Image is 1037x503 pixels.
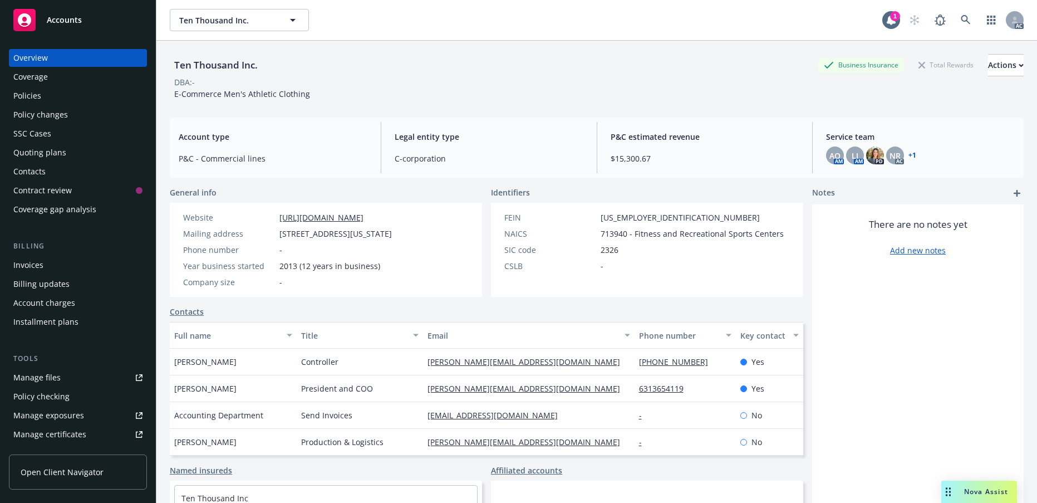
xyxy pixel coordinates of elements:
div: Website [183,212,275,223]
span: Accounting Department [174,409,263,421]
a: Manage exposures [9,407,147,424]
a: Contract review [9,182,147,199]
div: Overview [13,49,48,67]
div: Account charges [13,294,75,312]
div: Invoices [13,256,43,274]
span: P&C - Commercial lines [179,153,367,164]
a: Policy checking [9,388,147,406]
a: [PERSON_NAME][EMAIL_ADDRESS][DOMAIN_NAME] [427,357,629,367]
a: Manage files [9,369,147,387]
img: photo [866,146,884,164]
a: Manage certificates [9,426,147,443]
div: Manage exposures [13,407,84,424]
div: Ten Thousand Inc. [170,58,262,72]
a: Add new notes [890,245,946,256]
span: - [601,260,603,272]
div: SIC code [504,244,596,256]
div: Contract review [13,182,72,199]
div: SSC Cases [13,125,51,143]
a: Coverage gap analysis [9,201,147,218]
div: Year business started [183,260,275,272]
div: Manage files [13,369,61,387]
span: No [751,436,762,448]
span: [PERSON_NAME] [174,383,237,394]
div: Full name [174,330,280,341]
button: Email [423,322,634,349]
button: Actions [988,54,1024,76]
span: P&C estimated revenue [611,131,799,143]
button: Ten Thousand Inc. [170,9,309,31]
span: Send Invoices [301,409,352,421]
a: Manage claims [9,445,147,462]
a: Policies [9,87,147,105]
div: Email [427,330,617,341]
div: Key contact [740,330,787,341]
span: 2013 (12 years in business) [279,260,380,272]
a: Policy changes [9,106,147,124]
span: [PERSON_NAME] [174,436,237,448]
div: Company size [183,276,275,288]
a: - [639,410,651,421]
button: Title [297,322,424,349]
span: No [751,409,762,421]
a: Overview [9,49,147,67]
div: Total Rewards [913,58,979,72]
a: Contacts [9,163,147,180]
a: Start snowing [903,9,926,31]
span: Ten Thousand Inc. [179,14,276,26]
div: Policy checking [13,388,70,406]
span: Identifiers [491,187,530,198]
div: Tools [9,353,147,364]
span: Open Client Navigator [21,466,104,478]
div: Policies [13,87,41,105]
span: Yes [751,356,764,368]
div: Quoting plans [13,144,66,162]
span: General info [170,187,217,198]
div: 1 [890,11,900,21]
span: Service team [826,131,1015,143]
div: Manage claims [13,445,70,462]
a: SSC Cases [9,125,147,143]
div: Actions [988,55,1024,76]
button: Key contact [736,322,803,349]
a: Affiliated accounts [491,465,562,476]
a: Accounts [9,4,147,36]
span: [STREET_ADDRESS][US_STATE] [279,228,392,240]
span: Notes [812,187,835,200]
div: NAICS [504,228,596,240]
a: Billing updates [9,275,147,293]
a: Report a Bug [929,9,951,31]
span: E-Commerce Men's Athletic Clothing [174,89,310,99]
div: Business Insurance [818,58,904,72]
div: Phone number [183,244,275,256]
button: Full name [170,322,297,349]
span: $15,300.67 [611,153,799,164]
a: [PERSON_NAME][EMAIL_ADDRESS][DOMAIN_NAME] [427,437,629,447]
a: - [639,437,651,447]
div: Mailing address [183,228,275,240]
div: Drag to move [941,481,955,503]
div: Billing [9,241,147,252]
a: Installment plans [9,313,147,331]
div: CSLB [504,260,596,272]
a: Quoting plans [9,144,147,162]
a: Switch app [980,9,1002,31]
a: add [1010,187,1024,200]
a: +1 [908,152,916,159]
span: [US_EMPLOYER_IDENTIFICATION_NUMBER] [601,212,760,223]
span: [PERSON_NAME] [174,356,237,368]
div: Manage certificates [13,426,86,443]
span: - [279,244,282,256]
span: NR [889,150,901,162]
a: Named insureds [170,465,232,476]
a: Invoices [9,256,147,274]
div: Billing updates [13,275,70,293]
div: Policy changes [13,106,68,124]
a: Account charges [9,294,147,312]
div: FEIN [504,212,596,223]
a: Search [955,9,977,31]
a: [EMAIL_ADDRESS][DOMAIN_NAME] [427,410,567,421]
span: Production & Logistics [301,436,384,448]
div: Phone number [639,330,719,341]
